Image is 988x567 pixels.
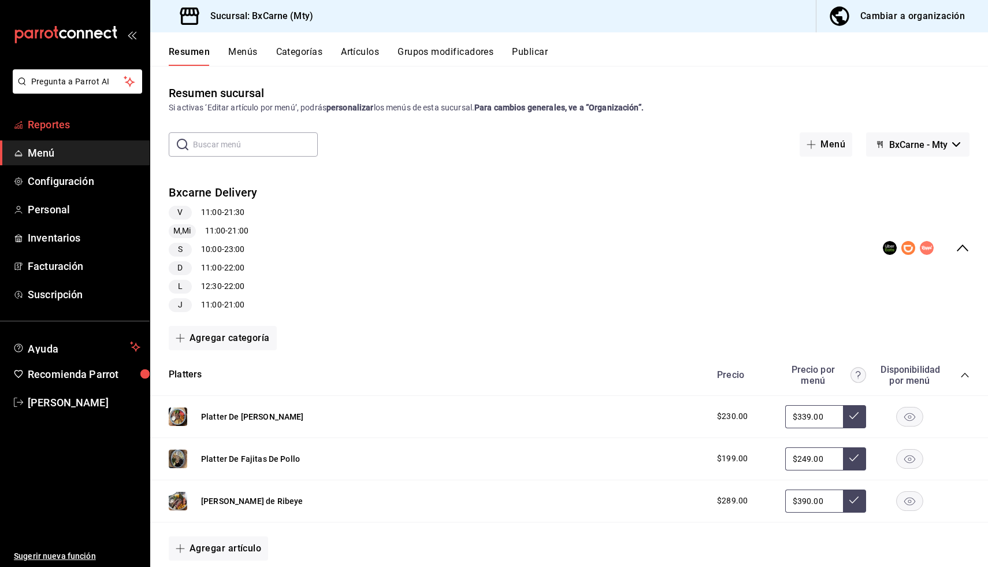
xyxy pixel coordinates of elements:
[785,447,843,470] input: Sin ajuste
[717,453,748,465] span: $199.00
[169,206,257,220] div: 11:00 - 21:30
[326,103,374,112] strong: personalizar
[28,287,140,302] span: Suscripción
[169,46,988,66] div: navigation tabs
[201,411,304,423] button: Platter De [PERSON_NAME]
[169,261,257,275] div: 11:00 - 22:00
[169,280,257,294] div: 12:30 - 22:00
[169,536,268,561] button: Agregar artículo
[14,550,140,562] span: Sugerir nueva función
[201,9,313,23] h3: Sucursal: BxCarne (Mty)
[28,117,140,132] span: Reportes
[28,173,140,189] span: Configuración
[169,492,187,510] img: Preview
[881,364,938,386] div: Disponibilidad por menú
[169,102,970,114] div: Si activas ‘Editar artículo por menú’, podrás los menús de esta sucursal.
[28,340,125,354] span: Ayuda
[13,69,142,94] button: Pregunta a Parrot AI
[8,84,142,96] a: Pregunta a Parrot AI
[173,243,187,255] span: S
[866,132,970,157] button: BxCarne - Mty
[173,206,187,218] span: V
[28,366,140,382] span: Recomienda Parrot
[173,280,187,292] span: L
[398,46,493,66] button: Grupos modificadores
[276,46,323,66] button: Categorías
[785,405,843,428] input: Sin ajuste
[785,364,866,386] div: Precio por menú
[960,370,970,380] button: collapse-category-row
[31,76,124,88] span: Pregunta a Parrot AI
[169,298,257,312] div: 11:00 - 21:00
[169,407,187,426] img: Preview
[173,299,187,311] span: J
[169,243,257,257] div: 10:00 - 23:00
[28,230,140,246] span: Inventarios
[512,46,548,66] button: Publicar
[800,132,852,157] button: Menú
[173,262,187,274] span: D
[28,202,140,217] span: Personal
[474,103,644,112] strong: Para cambios generales, ve a “Organización”.
[860,8,965,24] div: Cambiar a organización
[785,490,843,513] input: Sin ajuste
[717,495,748,507] span: $289.00
[169,224,257,238] div: 11:00 - 21:00
[169,326,277,350] button: Agregar categoría
[228,46,257,66] button: Menús
[341,46,379,66] button: Artículos
[169,368,202,381] button: Platters
[28,145,140,161] span: Menú
[705,369,779,380] div: Precio
[169,450,187,468] img: Preview
[201,495,303,507] button: [PERSON_NAME] de Ribeye
[28,258,140,274] span: Facturación
[889,139,948,150] span: BxCarne - Mty
[169,84,264,102] div: Resumen sucursal
[717,410,748,423] span: $230.00
[201,453,300,465] button: Platter De Fajitas De Pollo
[169,184,257,201] button: Bxcarne Delivery
[150,175,988,321] div: collapse-menu-row
[127,30,136,39] button: open_drawer_menu
[193,133,318,156] input: Buscar menú
[169,46,210,66] button: Resumen
[28,395,140,410] span: [PERSON_NAME]
[169,225,196,237] span: M,Mi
